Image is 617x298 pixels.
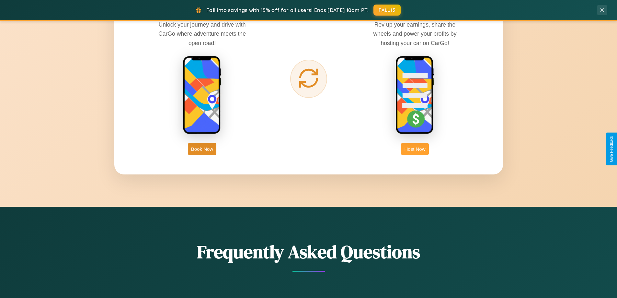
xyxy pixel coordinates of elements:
button: FALL15 [373,5,401,16]
p: Unlock your journey and drive with CarGo where adventure meets the open road! [154,20,251,47]
img: host phone [395,56,434,135]
h2: Frequently Asked Questions [114,239,503,264]
span: Fall into savings with 15% off for all users! Ends [DATE] 10am PT. [206,7,369,13]
img: rent phone [183,56,222,135]
p: Rev up your earnings, share the wheels and power your profits by hosting your car on CarGo! [366,20,463,47]
div: Give Feedback [609,136,614,162]
button: Host Now [401,143,428,155]
button: Book Now [188,143,216,155]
